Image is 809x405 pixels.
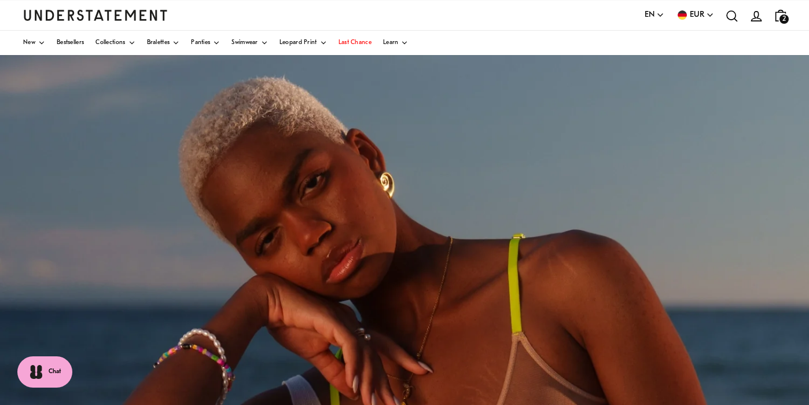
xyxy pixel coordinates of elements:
a: Bralettes [147,31,180,55]
a: 2 [768,3,793,27]
span: Panties [191,40,210,46]
button: Chat [17,356,72,388]
span: Swimwear [231,40,258,46]
a: Swimwear [231,31,267,55]
span: EN [645,9,654,21]
a: Collections [95,31,135,55]
a: Leopard Print [280,31,327,55]
span: New [23,40,35,46]
span: Last Chance [339,40,372,46]
span: Chat [49,367,61,377]
span: Learn [383,40,399,46]
span: 2 [779,14,789,24]
span: EUR [690,9,704,21]
a: Bestsellers [57,31,84,55]
a: Learn [383,31,409,55]
span: Bestsellers [57,40,84,46]
a: New [23,31,45,55]
a: Panties [191,31,220,55]
span: Collections [95,40,125,46]
span: Leopard Print [280,40,317,46]
a: Last Chance [339,31,372,55]
button: EUR [676,9,714,21]
a: Understatement Homepage [23,10,168,20]
span: Bralettes [147,40,170,46]
button: EN [645,9,664,21]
